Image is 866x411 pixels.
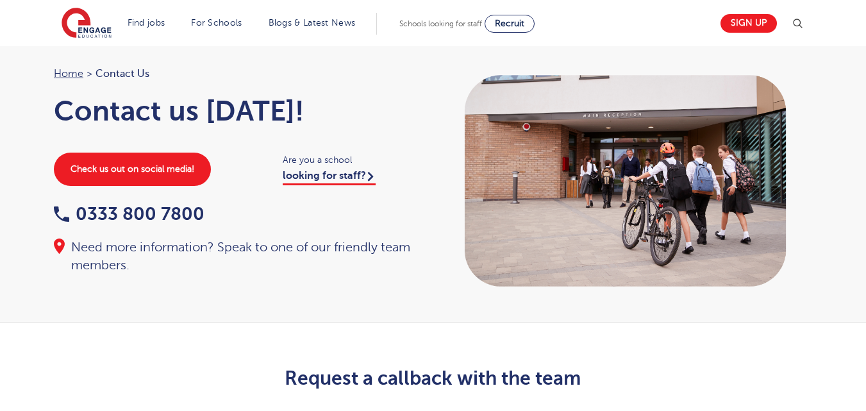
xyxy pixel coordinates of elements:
[269,18,356,28] a: Blogs & Latest News
[96,65,149,82] span: Contact Us
[54,95,421,127] h1: Contact us [DATE]!
[485,15,535,33] a: Recruit
[87,68,92,80] span: >
[128,18,165,28] a: Find jobs
[54,204,204,224] a: 0333 800 7800
[54,153,211,186] a: Check us out on social media!
[283,153,421,167] span: Are you a school
[54,239,421,274] div: Need more information? Speak to one of our friendly team members.
[54,68,83,80] a: Home
[495,19,524,28] span: Recruit
[54,65,421,82] nav: breadcrumb
[62,8,112,40] img: Engage Education
[119,367,747,389] h2: Request a callback with the team
[283,170,376,185] a: looking for staff?
[191,18,242,28] a: For Schools
[399,19,482,28] span: Schools looking for staff
[720,14,777,33] a: Sign up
